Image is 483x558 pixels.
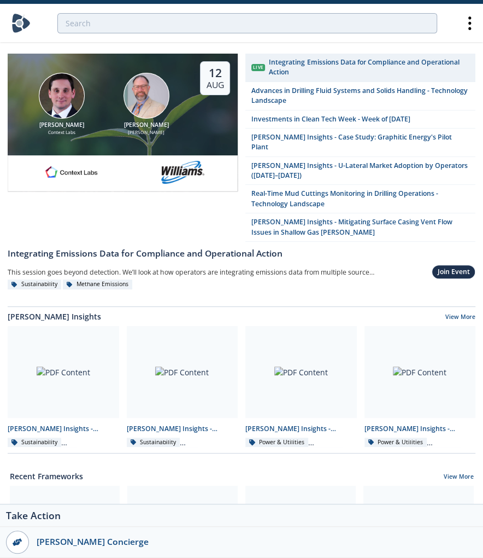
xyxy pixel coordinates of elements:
[241,326,361,447] a: PDF Content [PERSON_NAME] Insights - Enhanced Asset Management (O&M) for Onshore Wind Farms Power...
[361,326,480,447] a: PDF Content [PERSON_NAME] Insights - Offshore Wind (OSW) and Networks Power & Utilities
[108,121,185,130] div: [PERSON_NAME]
[123,326,242,447] a: PDF Content [PERSON_NAME] Insights - Mercury & NORM Detection and [MEDICAL_DATA] Sustainability
[4,326,123,447] a: PDF Content [PERSON_NAME] Insights - Emissions Data Integration Sustainability
[364,424,476,434] div: [PERSON_NAME] Insights - Offshore Wind (OSW) and Networks
[23,129,100,136] div: Context Labs
[245,129,475,157] a: [PERSON_NAME] Insights - Case Study: Graphitic Energy's Pilot Plant
[207,80,224,91] div: Aug
[251,64,266,71] div: Live
[432,265,475,280] button: Join Event
[245,424,357,434] div: [PERSON_NAME] Insights - Enhanced Asset Management (O&M) for Onshore Wind Farms
[8,424,119,434] div: [PERSON_NAME] Insights - Emissions Data Integration
[11,14,31,33] img: Home
[127,438,180,447] div: Sustainability
[245,213,475,242] a: [PERSON_NAME] Insights - Mitigating Surface Casing Vent Flow Issues in Shallow Gas [PERSON_NAME]
[8,54,238,242] a: Nathan Brawn [PERSON_NAME] Context Labs Mark Gebbia [PERSON_NAME] [PERSON_NAME] 12 Aug
[57,13,437,33] input: Advanced Search
[41,161,102,184] img: 1682076415445-contextlabs.png
[445,313,475,323] a: View More
[8,247,475,260] div: Integrating Emissions Data for Compliance and Operational Action
[245,157,475,185] a: [PERSON_NAME] Insights - U-Lateral Market Adoption by Operators ([DATE]–[DATE])
[23,121,100,130] div: [PERSON_NAME]
[8,280,61,289] div: Sustainability
[63,280,132,289] div: Methane Emissions
[8,311,101,322] a: [PERSON_NAME] Insights
[245,185,475,213] a: Real-Time Mud Cuttings Monitoring in Drilling Operations - Technology Landscape
[364,438,427,447] div: Power & Utilities
[8,264,375,280] div: This session goes beyond detection. We’ll look at how operators are integrating emissions data fr...
[245,82,475,111] a: Advances in Drilling Fluid Systems and Solids Handling - Technology Landscape
[161,161,204,184] img: williams.com.png
[444,473,474,483] a: View More
[29,536,478,549] div: [PERSON_NAME] Concierge
[8,438,61,447] div: Sustainability
[10,470,83,482] a: Recent Frameworks
[245,54,475,82] a: Live Integrating Emissions Data for Compliance and Operational Action
[108,129,185,136] div: [PERSON_NAME]
[123,73,169,119] img: Mark Gebbia
[269,57,469,78] div: Integrating Emissions Data for Compliance and Operational Action
[8,242,475,260] a: Integrating Emissions Data for Compliance and Operational Action
[39,73,85,119] img: Nathan Brawn
[245,438,308,447] div: Power & Utilities
[438,267,470,277] div: Join Event
[245,111,475,129] a: Investments in Clean Tech Week - Week of [DATE]
[207,66,224,80] div: 12
[127,424,238,434] div: [PERSON_NAME] Insights - Mercury & NORM Detection and [MEDICAL_DATA]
